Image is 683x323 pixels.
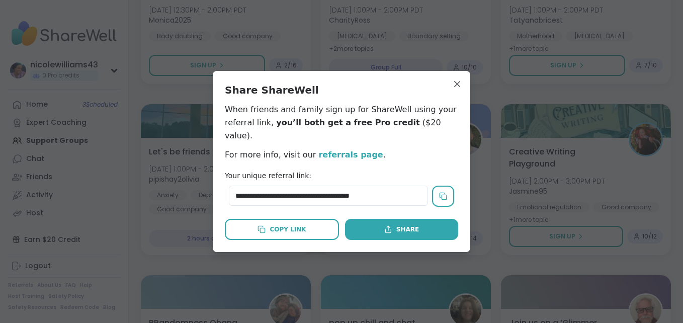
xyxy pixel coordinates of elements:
[258,225,306,234] div: Copy Link
[276,118,420,127] span: you’ll both get a free Pro credit
[225,83,458,97] h2: Share ShareWell
[225,219,339,240] button: Copy Link
[384,225,419,234] div: Share
[318,150,383,159] a: referrals page
[225,103,458,142] p: When friends and family sign up for ShareWell using your referral link, ($20 value).
[345,219,458,240] button: Share
[225,172,311,180] label: Your unique referral link:
[225,148,458,161] p: For more info, visit our .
